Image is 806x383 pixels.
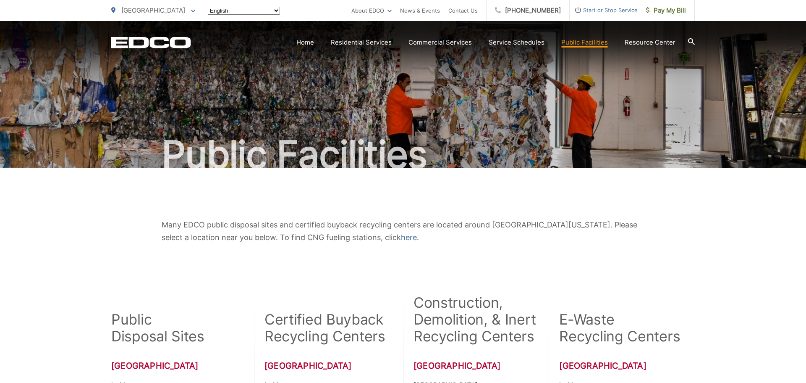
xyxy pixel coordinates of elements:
[331,37,392,48] a: Residential Services
[121,6,185,14] span: [GEOGRAPHIC_DATA]
[559,311,680,345] h2: E-Waste Recycling Centers
[408,37,472,48] a: Commercial Services
[264,361,386,371] h3: [GEOGRAPHIC_DATA]
[400,5,440,16] a: News & Events
[625,37,675,48] a: Resource Center
[351,5,392,16] a: About EDCO
[646,5,686,16] span: Pay My Bill
[413,294,538,345] h2: Construction, Demolition, & Inert Recycling Centers
[111,134,695,176] h1: Public Facilities
[111,311,204,345] h2: Public Disposal Sites
[413,361,538,371] h3: [GEOGRAPHIC_DATA]
[561,37,608,48] a: Public Facilities
[111,361,243,371] h3: [GEOGRAPHIC_DATA]
[489,37,544,48] a: Service Schedules
[162,220,637,242] span: Many EDCO public disposal sites and certified buyback recycling centers are located around [GEOGR...
[448,5,478,16] a: Contact Us
[208,7,280,15] select: Select a language
[559,361,694,371] h3: [GEOGRAPHIC_DATA]
[296,37,314,48] a: Home
[264,311,386,345] h2: Certified Buyback Recycling Centers
[111,37,191,48] a: EDCD logo. Return to the homepage.
[401,231,417,244] a: here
